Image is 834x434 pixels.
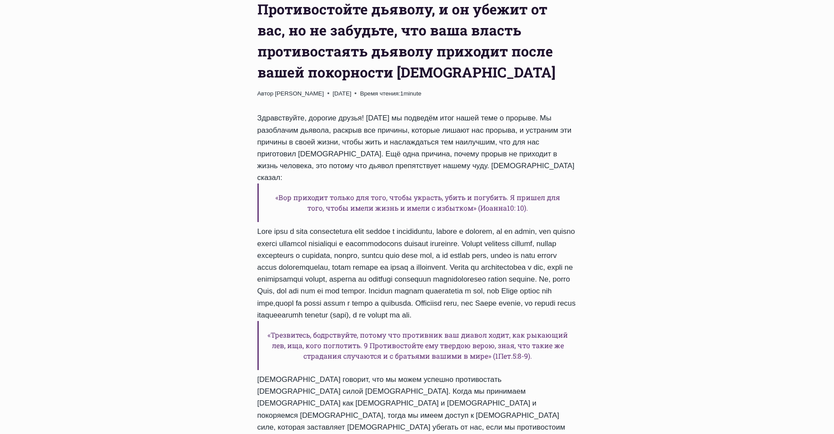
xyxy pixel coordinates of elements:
span: 1 [360,89,421,99]
span: minute [404,90,422,97]
a: [PERSON_NAME] [275,90,324,97]
span: Время чтения: [360,90,400,97]
span: Автор [257,89,274,99]
time: [DATE] [333,89,352,99]
h6: «Вор приходит только для того, чтобы украсть, убить и погубить. Я пришел для того, чтобы имели жи... [257,183,577,222]
h6: «Трезвитесь, бодрствуйте, потому что противник ваш диавол ходит, как рыкающий лев, ища, кого погл... [257,321,577,370]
